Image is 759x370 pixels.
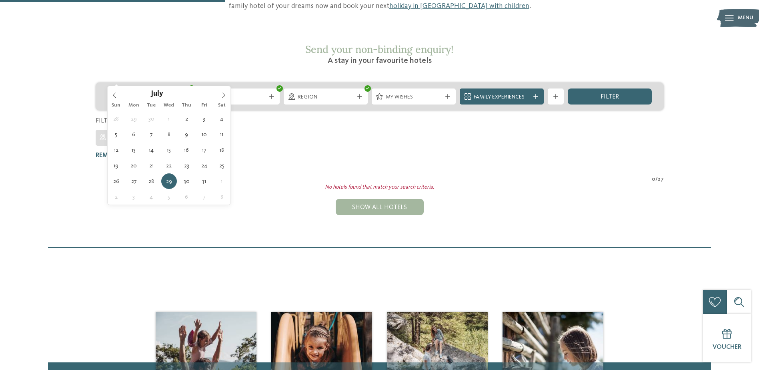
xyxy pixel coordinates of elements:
[108,111,124,127] span: June 28, 2026
[179,142,194,158] span: July 16, 2026
[658,175,664,183] span: 27
[108,189,124,205] span: August 2, 2026
[144,127,159,142] span: July 7, 2026
[386,93,442,101] span: My wishes
[144,158,159,173] span: July 21, 2026
[196,189,212,205] span: August 7, 2026
[195,103,213,108] span: Fri
[108,142,124,158] span: July 12, 2026
[601,94,619,100] span: filter
[126,189,142,205] span: August 3, 2026
[108,103,125,108] span: Sun
[160,103,178,108] span: Wed
[196,142,212,158] span: July 17, 2026
[108,127,124,142] span: July 5, 2026
[126,127,142,142] span: July 6, 2026
[652,175,655,183] span: 0
[179,189,194,205] span: August 6, 2026
[144,173,159,189] span: July 28, 2026
[151,90,163,98] span: July
[161,173,177,189] span: July 29, 2026
[161,189,177,205] span: August 5, 2026
[214,111,230,127] span: July 4, 2026
[389,2,529,10] a: holiday in [GEOGRAPHIC_DATA] with children
[161,158,177,173] span: July 22, 2026
[336,199,424,215] div: Show all hotels
[703,314,751,362] a: Voucher
[126,173,142,189] span: July 27, 2026
[214,158,230,173] span: July 25, 2026
[196,158,212,173] span: July 24, 2026
[179,127,194,142] span: July 9, 2026
[713,344,741,350] span: Voucher
[298,93,354,101] span: Region
[210,93,266,101] span: [DATE]
[144,142,159,158] span: July 14, 2026
[179,158,194,173] span: July 23, 2026
[161,111,177,127] span: July 1, 2026
[178,103,195,108] span: Thu
[214,142,230,158] span: July 18, 2026
[96,118,132,124] span: Filtered by:
[108,158,124,173] span: July 19, 2026
[214,173,230,189] span: August 1, 2026
[213,103,230,108] span: Sat
[108,173,124,189] span: July 26, 2026
[161,142,177,158] span: July 15, 2026
[144,189,159,205] span: August 4, 2026
[161,127,177,142] span: July 8, 2026
[214,127,230,142] span: July 11, 2026
[179,173,194,189] span: July 30, 2026
[655,175,658,183] span: /
[214,189,230,205] span: August 8, 2026
[196,127,212,142] span: July 10, 2026
[125,103,142,108] span: Mon
[196,173,212,189] span: July 31, 2026
[179,111,194,127] span: July 2, 2026
[474,93,530,101] span: Family Experiences
[328,57,432,65] span: A stay in your favourite hotels
[142,103,160,108] span: Tue
[163,89,190,98] input: Year
[144,111,159,127] span: June 30, 2026
[196,111,212,127] span: July 3, 2026
[305,43,454,56] span: Send your non-binding enquiry!
[126,142,142,158] span: July 13, 2026
[126,158,142,173] span: July 20, 2026
[90,183,670,191] div: No hotels found that match your search criteria.
[96,152,156,159] span: Remove all filters
[126,111,142,127] span: June 29, 2026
